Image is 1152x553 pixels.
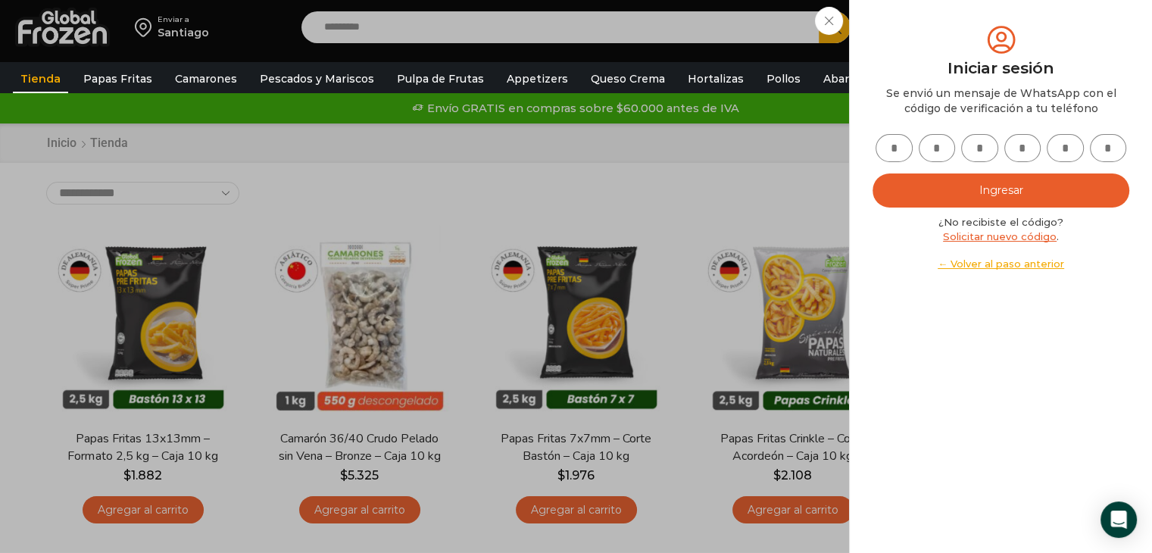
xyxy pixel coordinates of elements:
[680,64,751,93] a: Hortalizas
[873,173,1129,208] button: Ingresar
[583,64,673,93] a: Queso Crema
[816,64,886,93] a: Abarrotes
[943,230,1057,242] a: Solicitar nuevo código
[499,64,576,93] a: Appetizers
[873,257,1129,271] a: ← Volver al paso anterior
[389,64,492,93] a: Pulpa de Frutas
[76,64,160,93] a: Papas Fritas
[252,64,382,93] a: Pescados y Mariscos
[984,23,1019,57] img: tabler-icon-user-circle.svg
[759,64,808,93] a: Pollos
[13,64,68,93] a: Tienda
[873,57,1129,80] div: Iniciar sesión
[1100,501,1137,538] div: Open Intercom Messenger
[167,64,245,93] a: Camarones
[873,215,1129,271] div: ¿No recibiste el código? .
[873,86,1129,116] div: Se envió un mensaje de WhatsApp con el código de verificación a tu teléfono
